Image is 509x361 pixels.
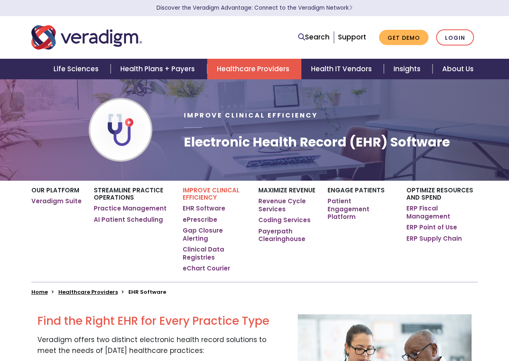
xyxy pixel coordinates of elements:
a: Discover the Veradigm Advantage: Connect to the Veradigm NetworkLearn More [157,4,352,12]
a: AI Patient Scheduling [94,216,163,224]
a: Healthcare Providers [58,288,118,296]
span: Improve Clinical Efficiency [184,111,318,120]
a: Revenue Cycle Services [258,197,315,213]
a: Healthcare Providers [207,59,301,79]
a: Health Plans + Payers [111,59,207,79]
a: EHR Software [183,204,225,212]
h1: Electronic Health Record (EHR) Software [184,134,450,150]
a: Health IT Vendors [301,59,384,79]
a: Life Sciences [44,59,111,79]
a: Home [31,288,48,296]
a: Insights [384,59,433,79]
p: Veradigm offers two distinct electronic health record solutions to meet the needs of [DATE] healt... [37,334,286,356]
a: Get Demo [379,30,429,45]
a: Payerpath Clearinghouse [258,227,315,243]
a: Coding Services [258,216,311,224]
a: Search [298,32,330,43]
img: Veradigm logo [31,24,142,51]
a: Clinical Data Registries [183,245,247,261]
a: Practice Management [94,204,167,212]
h2: Find the Right EHR for Every Practice Type [37,314,286,328]
a: About Us [433,59,483,79]
a: ERP Fiscal Management [406,204,478,220]
a: Veradigm Suite [31,197,82,205]
a: ERP Point of Use [406,223,457,231]
a: Patient Engagement Platform [328,197,394,221]
a: ePrescribe [183,216,217,224]
a: Gap Closure Alerting [183,227,247,242]
a: Support [338,32,366,42]
a: Login [436,29,474,46]
a: ERP Supply Chain [406,235,462,243]
a: eChart Courier [183,264,230,272]
span: Learn More [349,4,352,12]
